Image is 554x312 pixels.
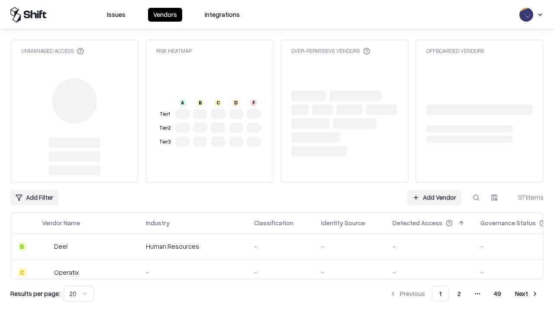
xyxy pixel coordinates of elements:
div: Tier 2 [158,124,172,132]
div: - [146,268,240,277]
div: C [18,268,26,277]
div: Risk Heatmap [156,47,192,55]
div: D [232,99,239,106]
div: C [215,99,222,106]
div: Governance Status [480,218,536,227]
div: Deel [54,242,68,251]
button: Vendors [148,8,182,22]
button: Add Filter [10,190,58,205]
button: 49 [487,286,508,302]
div: Over-Permissive Vendors [291,47,370,55]
div: Identity Source [321,218,365,227]
div: - [393,242,467,251]
div: A [179,99,186,106]
button: Integrations [200,8,245,22]
div: Detected Access [393,218,442,227]
div: 971 items [509,193,544,202]
button: Issues [102,8,131,22]
div: - [254,268,307,277]
button: Next [510,286,544,302]
img: Operatix [42,268,51,277]
img: Deel [42,242,51,251]
div: - [321,268,379,277]
div: Vendor Name [42,218,80,227]
a: Add Vendor [407,190,461,205]
p: Results per page: [10,289,60,298]
div: - [254,242,307,251]
button: 2 [451,286,468,302]
div: Unmanaged Access [21,47,84,55]
button: 1 [432,286,449,302]
div: - [321,242,379,251]
div: Operatix [54,268,79,277]
div: Human Resources [146,242,240,251]
div: Tier 1 [158,110,172,118]
div: Classification [254,218,293,227]
div: - [393,268,467,277]
nav: pagination [384,286,544,302]
div: F [250,99,257,106]
div: B [197,99,204,106]
div: Tier 3 [158,138,172,146]
div: Offboarded Vendors [426,47,484,55]
div: B [18,242,26,251]
div: Industry [146,218,170,227]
